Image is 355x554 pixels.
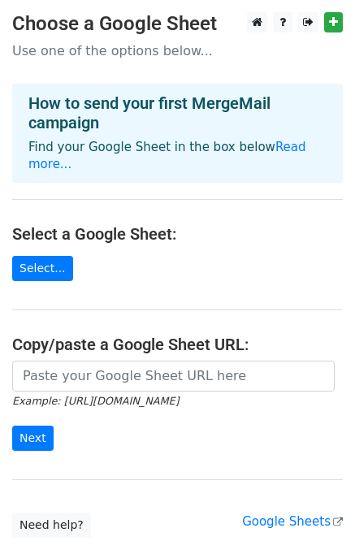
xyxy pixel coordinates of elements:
h4: Select a Google Sheet: [12,224,343,244]
a: Google Sheets [242,514,343,529]
h4: Copy/paste a Google Sheet URL: [12,335,343,354]
h3: Choose a Google Sheet [12,12,343,36]
a: Need help? [12,513,91,538]
p: Find your Google Sheet in the box below [28,139,327,173]
p: Use one of the options below... [12,42,343,59]
a: Select... [12,256,73,281]
input: Paste your Google Sheet URL here [12,361,335,392]
a: Read more... [28,140,306,171]
input: Next [12,426,54,451]
h4: How to send your first MergeMail campaign [28,93,327,132]
small: Example: [URL][DOMAIN_NAME] [12,395,179,407]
